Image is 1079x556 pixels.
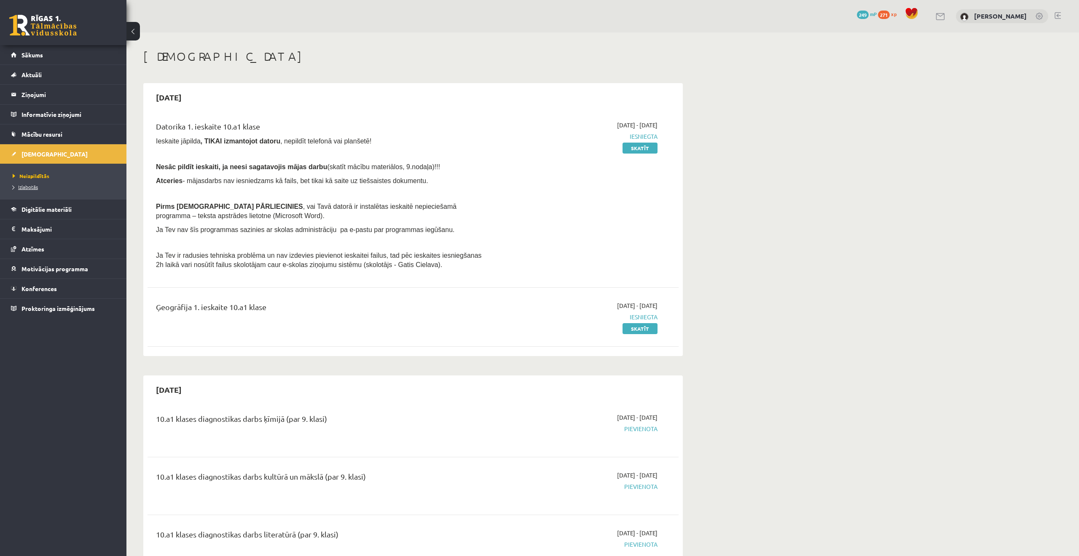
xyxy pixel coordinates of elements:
a: Skatīt [623,323,658,334]
a: Digitālie materiāli [11,200,116,219]
a: Proktoringa izmēģinājums [11,299,116,318]
span: Iesniegta [499,132,658,141]
span: [DEMOGRAPHIC_DATA] [21,150,88,158]
span: - mājasdarbs nav iesniedzams kā fails, bet tikai kā saite uz tiešsaistes dokumentu. [156,177,428,184]
span: Konferences [21,285,57,292]
span: 249 [857,11,869,19]
a: 271 xp [878,11,901,17]
span: Aktuāli [21,71,42,78]
legend: Ziņojumi [21,85,116,104]
span: Pievienota [499,482,658,491]
span: Sākums [21,51,43,59]
span: Pievienota [499,424,658,433]
b: Atceries [156,177,183,184]
span: [DATE] - [DATE] [617,301,658,310]
a: Neizpildītās [13,172,118,180]
span: [DATE] - [DATE] [617,121,658,130]
h2: [DATE] [148,87,190,107]
span: Pirms [DEMOGRAPHIC_DATA] PĀRLIECINIES [156,203,303,210]
span: Ja Tev nav šīs programmas sazinies ar skolas administrāciju pa e-pastu par programmas iegūšanu. [156,226,454,233]
span: (skatīt mācību materiālos, 9.nodaļa)!!! [327,163,440,170]
a: [DEMOGRAPHIC_DATA] [11,144,116,164]
div: Datorika 1. ieskaite 10.a1 klase [156,121,486,136]
a: Skatīt [623,143,658,154]
legend: Maksājumi [21,219,116,239]
a: Ziņojumi [11,85,116,104]
span: Motivācijas programma [21,265,88,273]
a: Rīgas 1. Tālmācības vidusskola [9,15,77,36]
h1: [DEMOGRAPHIC_DATA] [143,49,683,64]
div: 10.a1 klases diagnostikas darbs literatūrā (par 9. klasi) [156,529,486,544]
span: , vai Tavā datorā ir instalētas ieskaitē nepieciešamā programma – teksta apstrādes lietotne (Micr... [156,203,456,219]
span: xp [891,11,896,17]
span: Iesniegta [499,313,658,321]
legend: Informatīvie ziņojumi [21,105,116,124]
span: Atzīmes [21,245,44,253]
span: Pievienota [499,540,658,549]
a: Atzīmes [11,239,116,259]
a: Maksājumi [11,219,116,239]
span: 271 [878,11,890,19]
a: Informatīvie ziņojumi [11,105,116,124]
b: , TIKAI izmantojot datoru [201,138,280,145]
a: Sākums [11,45,116,65]
span: Digitālie materiāli [21,205,72,213]
a: Izlabotās [13,183,118,191]
span: Ieskaite jāpilda , nepildīt telefonā vai planšetē! [156,138,371,145]
a: Konferences [11,279,116,298]
a: Motivācijas programma [11,259,116,278]
span: [DATE] - [DATE] [617,529,658,537]
span: mP [870,11,877,17]
div: 10.a1 klases diagnostikas darbs kultūrā un mākslā (par 9. klasi) [156,471,486,486]
span: Proktoringa izmēģinājums [21,305,95,312]
span: Mācību resursi [21,130,62,138]
a: 249 mP [857,11,877,17]
span: Izlabotās [13,184,38,190]
span: Ja Tev ir radusies tehniska problēma un nav izdevies pievienot ieskaitei failus, tad pēc ieskaite... [156,252,482,268]
span: Nesāc pildīt ieskaiti, ja neesi sagatavojis mājas darbu [156,163,327,170]
div: Ģeogrāfija 1. ieskaite 10.a1 klase [156,301,486,317]
a: [PERSON_NAME] [974,12,1027,20]
img: Klāvs Krūziņš [960,13,969,21]
div: 10.a1 klases diagnostikas darbs ķīmijā (par 9. klasi) [156,413,486,429]
a: Aktuāli [11,65,116,84]
span: Neizpildītās [13,173,49,179]
a: Mācību resursi [11,124,116,144]
span: [DATE] - [DATE] [617,413,658,422]
h2: [DATE] [148,380,190,399]
span: [DATE] - [DATE] [617,471,658,480]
